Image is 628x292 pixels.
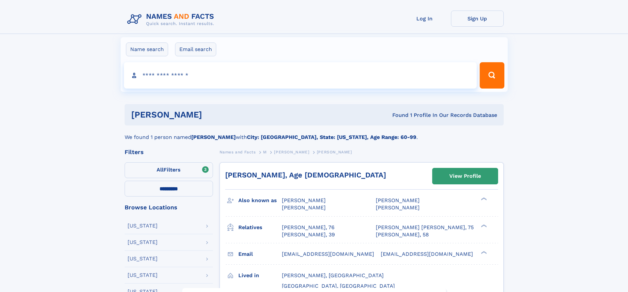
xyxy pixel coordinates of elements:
[225,171,386,179] a: [PERSON_NAME], Age [DEMOGRAPHIC_DATA]
[125,162,213,178] label: Filters
[479,250,487,254] div: ❯
[263,148,267,156] a: M
[238,222,282,233] h3: Relatives
[238,195,282,206] h3: Also known as
[381,251,473,257] span: [EMAIL_ADDRESS][DOMAIN_NAME]
[126,42,168,56] label: Name search
[480,62,504,89] button: Search Button
[317,150,352,154] span: [PERSON_NAME]
[274,148,309,156] a: [PERSON_NAME]
[274,150,309,154] span: [PERSON_NAME]
[479,197,487,201] div: ❯
[220,148,256,156] a: Names and Facts
[157,167,164,173] span: All
[451,11,504,27] a: Sign Up
[125,125,504,141] div: We found 1 person named with .
[128,256,158,261] div: [US_STATE]
[376,224,474,231] a: [PERSON_NAME] [PERSON_NAME], 75
[282,251,374,257] span: [EMAIL_ADDRESS][DOMAIN_NAME]
[433,168,498,184] a: View Profile
[238,270,282,281] h3: Lived in
[128,240,158,245] div: [US_STATE]
[282,283,395,289] span: [GEOGRAPHIC_DATA], [GEOGRAPHIC_DATA]
[131,111,297,119] h1: [PERSON_NAME]
[282,204,326,211] span: [PERSON_NAME]
[175,42,216,56] label: Email search
[263,150,267,154] span: M
[376,197,420,203] span: [PERSON_NAME]
[128,223,158,228] div: [US_STATE]
[398,11,451,27] a: Log In
[282,197,326,203] span: [PERSON_NAME]
[125,204,213,210] div: Browse Locations
[124,62,477,89] input: search input
[479,224,487,228] div: ❯
[128,273,158,278] div: [US_STATE]
[247,134,416,140] b: City: [GEOGRAPHIC_DATA], State: [US_STATE], Age Range: 60-99
[449,169,481,184] div: View Profile
[297,112,497,119] div: Found 1 Profile In Our Records Database
[376,231,429,238] a: [PERSON_NAME], 58
[376,204,420,211] span: [PERSON_NAME]
[125,149,213,155] div: Filters
[125,11,220,28] img: Logo Names and Facts
[282,231,335,238] a: [PERSON_NAME], 39
[238,249,282,260] h3: Email
[191,134,236,140] b: [PERSON_NAME]
[282,272,384,279] span: [PERSON_NAME], [GEOGRAPHIC_DATA]
[282,224,335,231] a: [PERSON_NAME], 76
